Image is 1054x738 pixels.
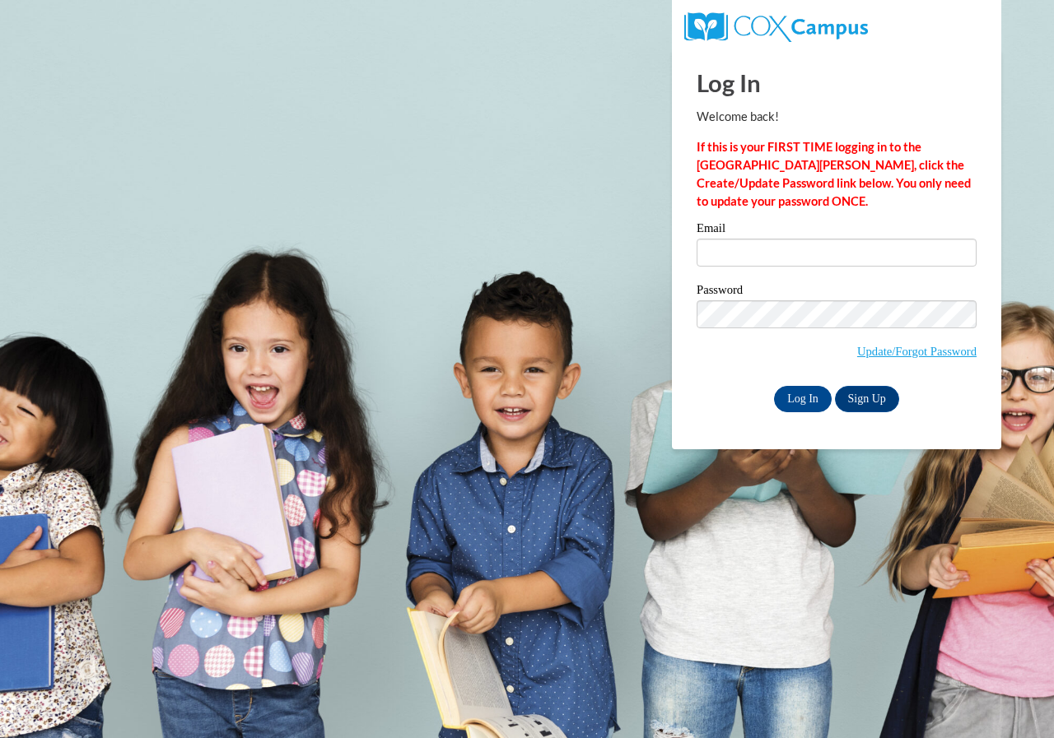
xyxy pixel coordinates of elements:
[697,140,971,208] strong: If this is your FIRST TIME logging in to the [GEOGRAPHIC_DATA][PERSON_NAME], click the Create/Upd...
[697,284,977,300] label: Password
[857,345,977,358] a: Update/Forgot Password
[835,386,899,412] a: Sign Up
[697,222,977,239] label: Email
[697,108,977,126] p: Welcome back!
[697,66,977,100] h1: Log In
[684,12,868,42] img: COX Campus
[774,386,832,412] input: Log In
[684,19,868,33] a: COX Campus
